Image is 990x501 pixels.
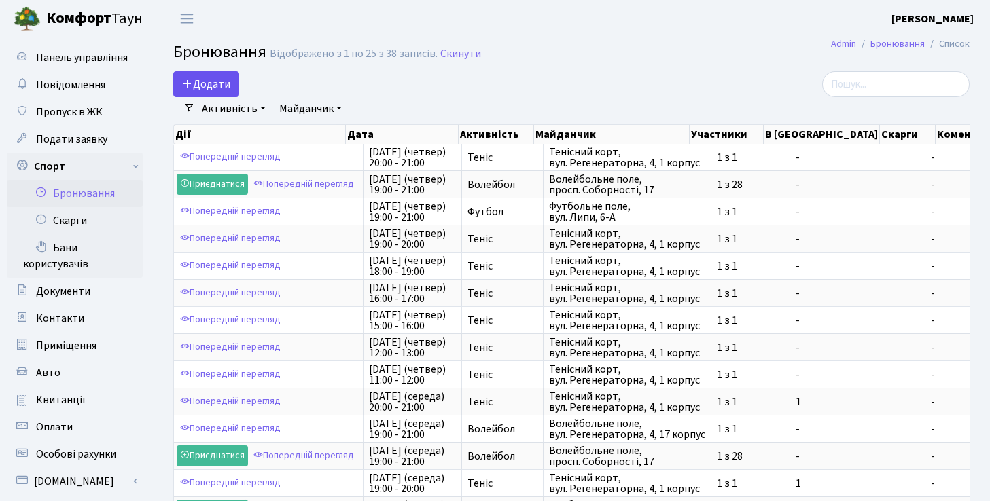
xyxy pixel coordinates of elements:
a: Подати заявку [7,126,143,153]
span: [DATE] (четвер) 12:00 - 13:00 [369,337,456,358]
span: 1 [796,396,919,407]
span: Теніс [467,288,537,299]
span: 1 з 1 [717,478,784,489]
span: - [931,315,978,326]
a: Попередній перегляд [177,282,284,303]
span: [DATE] (четвер) 19:00 - 21:00 [369,201,456,223]
span: Квитанції [36,392,86,407]
th: Майданчик [534,125,690,144]
span: - [931,424,978,434]
a: Попередній перегляд [250,174,357,195]
span: Тенісний корт, вул. Регенераторна, 4, 1 корпус [549,310,705,331]
span: - [931,234,978,244]
span: Подати заявку [36,132,107,147]
span: - [796,342,919,353]
span: Пропуск в ЖК [36,105,103,119]
span: - [931,478,978,489]
a: [DOMAIN_NAME] [7,468,143,495]
span: 1 з 1 [717,234,784,244]
span: 1 з 28 [717,451,784,462]
a: Попередній перегляд [177,147,284,168]
span: [DATE] (середа) 20:00 - 21:00 [369,391,456,413]
span: 1 з 1 [717,288,784,299]
a: Попередній перегляд [177,255,284,276]
th: Дата [346,125,459,144]
span: Повідомлення [36,77,105,92]
span: 1 з 28 [717,179,784,190]
a: Попередній перегляд [250,445,357,466]
span: [DATE] (середа) 19:00 - 21:00 [369,418,456,440]
span: Волейбол [467,424,537,434]
span: [DATE] (четвер) 18:00 - 19:00 [369,255,456,277]
span: 1 з 1 [717,152,784,163]
span: Волейбольне поле, вул. Регенераторна, 4, 17 корпус [549,418,705,440]
img: logo.png [14,5,41,33]
span: Тенісний корт, вул. Регенераторна, 4, 1 корпус [549,228,705,250]
a: Попередній перегляд [177,472,284,494]
span: - [931,179,978,190]
a: Попередній перегляд [177,201,284,222]
span: - [796,206,919,217]
a: Попередній перегляд [177,391,284,412]
span: Тенісний корт, вул. Регенераторна, 4, 1 корпус [549,147,705,168]
span: [DATE] (середа) 19:00 - 20:00 [369,472,456,494]
nav: breadcrumb [811,30,990,58]
span: Документи [36,284,90,299]
span: - [931,261,978,272]
a: Приєднатися [177,445,248,466]
span: Теніс [467,315,537,326]
th: Скарги [880,125,936,144]
span: Теніс [467,396,537,407]
input: Пошук... [822,71,970,97]
a: Авто [7,359,143,386]
a: Попередній перегляд [177,418,284,439]
li: Список [925,37,970,52]
th: В [GEOGRAPHIC_DATA] [764,125,880,144]
span: [DATE] (четвер) 16:00 - 17:00 [369,282,456,304]
span: Тенісний корт, вул. Регенераторна, 4, 1 корпус [549,391,705,413]
span: Особові рахунки [36,447,116,462]
span: Бронювання [173,40,266,64]
button: Додати [173,71,239,97]
a: Приєднатися [177,174,248,195]
span: - [796,261,919,272]
span: Теніс [467,234,537,244]
b: Комфорт [46,7,111,29]
span: Тенісний корт, вул. Регенераторна, 4, 1 корпус [549,255,705,277]
span: Волейбол [467,451,537,462]
span: Приміщення [36,338,96,353]
span: - [796,315,919,326]
span: 1 з 1 [717,261,784,272]
span: - [796,369,919,380]
span: Авто [36,365,60,380]
a: Скинути [440,48,481,60]
a: Панель управління [7,44,143,71]
a: Попередній перегляд [177,228,284,249]
span: 1 [796,478,919,489]
span: - [931,396,978,407]
span: Футбол [467,206,537,217]
a: Активність [196,97,271,120]
a: Admin [831,37,856,51]
button: Переключити навігацію [170,7,204,30]
span: 1 з 1 [717,342,784,353]
a: Контакти [7,305,143,332]
span: Тенісний корт, вул. Регенераторна, 4, 1 корпус [549,364,705,386]
span: Теніс [467,342,537,353]
span: [DATE] (четвер) 20:00 - 21:00 [369,147,456,168]
a: Бани користувачів [7,234,143,278]
a: Повідомлення [7,71,143,98]
span: Тенісний корт, вул. Регенераторна, 4, 1 корпус [549,472,705,494]
span: - [796,288,919,299]
a: Квитанції [7,386,143,413]
span: [DATE] (середа) 19:00 - 21:00 [369,445,456,467]
span: Футбольне поле, вул. Липи, 6-А [549,201,705,223]
span: Тенісний корт, вул. Регенераторна, 4, 1 корпус [549,337,705,358]
th: Дії [174,125,346,144]
span: Волейбольне поле, просп. Соборності, 17 [549,445,705,467]
span: - [931,451,978,462]
span: - [931,369,978,380]
span: - [931,342,978,353]
span: 1 з 1 [717,206,784,217]
span: Теніс [467,478,537,489]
